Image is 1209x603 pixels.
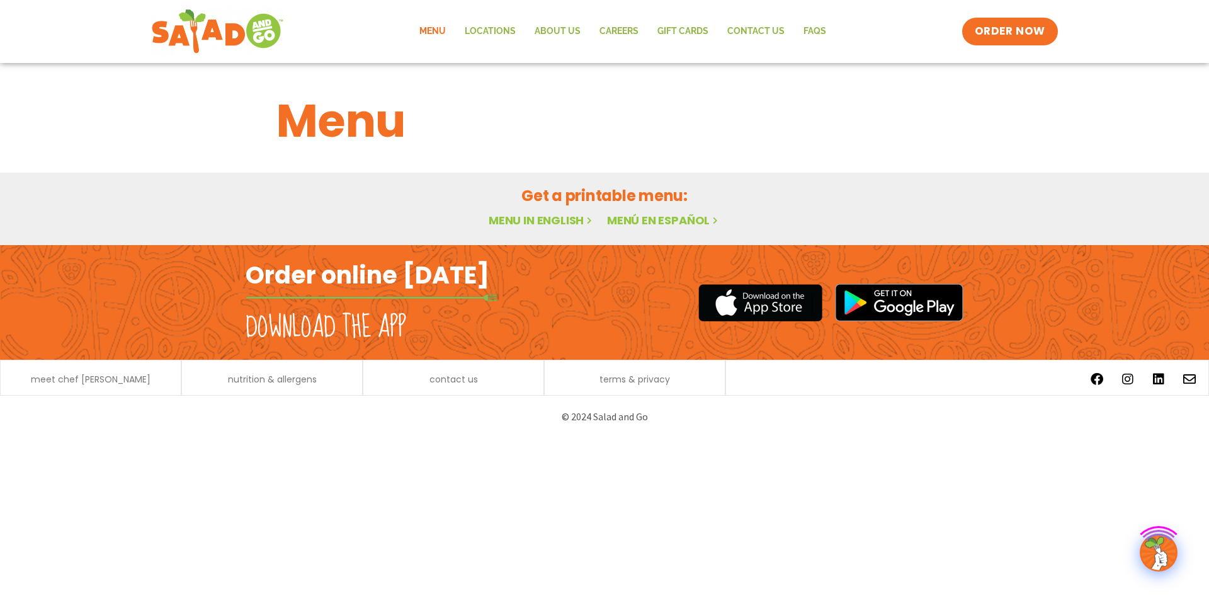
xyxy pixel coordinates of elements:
a: terms & privacy [599,375,670,384]
img: new-SAG-logo-768×292 [151,6,284,57]
p: © 2024 Salad and Go [252,408,957,425]
img: appstore [698,282,822,323]
span: ORDER NOW [975,24,1045,39]
a: About Us [525,17,590,46]
h2: Order online [DATE] [246,260,489,290]
a: Contact Us [718,17,794,46]
a: nutrition & allergens [228,375,317,384]
a: contact us [429,375,478,384]
h2: Download the app [246,310,406,345]
a: Menu [410,17,455,46]
a: Menú en español [607,212,720,228]
img: google_play [835,284,963,321]
h2: Get a printable menu: [276,185,933,207]
a: Menu in English [489,212,594,228]
a: GIFT CARDS [648,17,718,46]
h1: Menu [276,87,933,155]
a: Locations [455,17,525,46]
nav: Menu [410,17,836,46]
a: Careers [590,17,648,46]
a: meet chef [PERSON_NAME] [31,375,150,384]
a: ORDER NOW [962,18,1058,45]
img: fork [246,294,497,301]
a: FAQs [794,17,836,46]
